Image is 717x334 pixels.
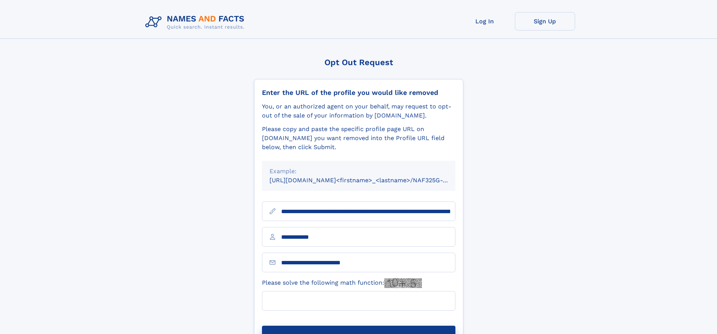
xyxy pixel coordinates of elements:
[269,167,448,176] div: Example:
[254,58,463,67] div: Opt Out Request
[455,12,515,31] a: Log In
[515,12,575,31] a: Sign Up
[262,125,455,152] div: Please copy and paste the specific profile page URL on [DOMAIN_NAME] you want removed into the Pr...
[142,12,251,32] img: Logo Names and Facts
[262,278,422,288] label: Please solve the following math function:
[262,102,455,120] div: You, or an authorized agent on your behalf, may request to opt-out of the sale of your informatio...
[269,177,470,184] small: [URL][DOMAIN_NAME]<firstname>_<lastname>/NAF325G-xxxxxxxx
[262,88,455,97] div: Enter the URL of the profile you would like removed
